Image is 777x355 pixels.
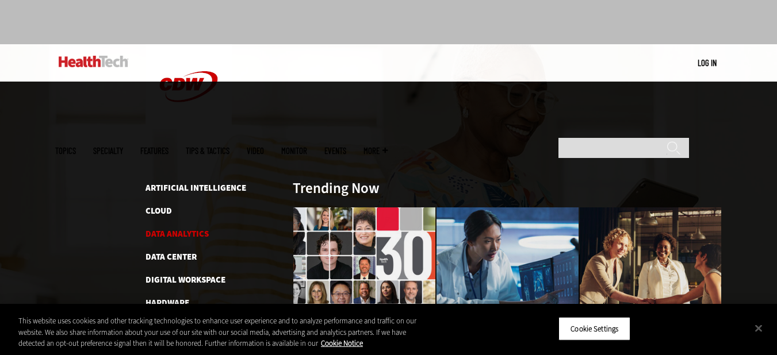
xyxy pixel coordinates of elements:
img: collage of influencers [293,207,436,329]
a: Cloud [146,205,172,217]
button: Cookie Settings [558,317,630,341]
div: User menu [698,57,717,69]
img: Home [59,56,128,67]
a: Log in [698,57,717,68]
a: Artificial Intelligence [146,182,246,194]
a: More information about your privacy [321,338,363,348]
a: Data Analytics [146,228,209,240]
img: business leaders shake hands in conference room [579,207,722,329]
a: Data Center [146,251,197,263]
h3: Trending Now [293,181,380,195]
img: medical researchers looks at images on a monitor in a lab [436,207,579,329]
img: Home [146,44,232,129]
div: This website uses cookies and other tracking technologies to enhance user experience and to analy... [18,315,427,349]
a: Digital Workspace [146,274,225,285]
button: Close [746,315,771,341]
a: Hardware [146,297,189,308]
